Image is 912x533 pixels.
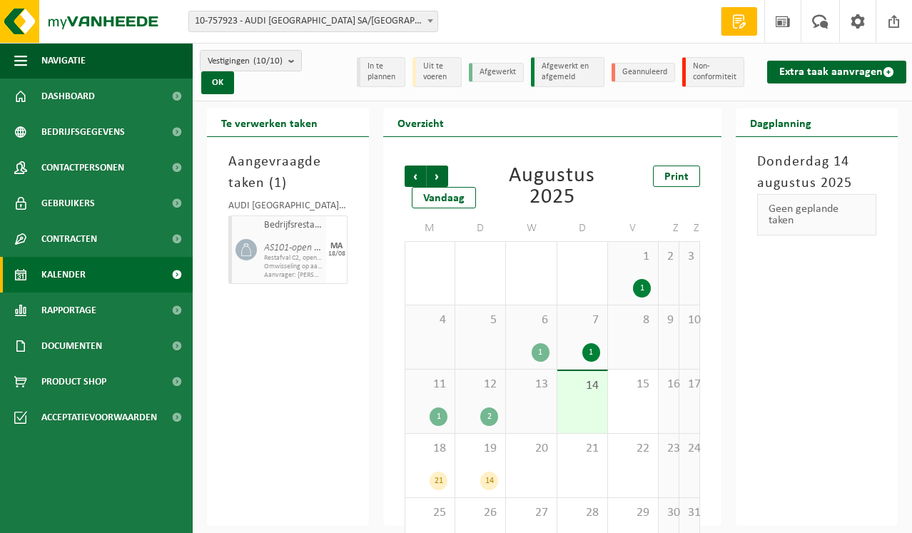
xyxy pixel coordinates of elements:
td: D [455,215,506,241]
td: W [506,215,557,241]
span: 4 [412,313,447,328]
a: Extra taak aanvragen [767,61,906,83]
span: 10 [686,313,692,328]
span: 12 [462,377,498,392]
span: 20 [513,441,549,457]
button: Vestigingen(10/10) [200,50,302,71]
span: 10-757923 - AUDI BRUSSELS SA/NV - VORST [188,11,438,32]
i: AS101-open container-restafval C2-rest05_4 [264,243,441,253]
span: Navigatie [41,43,86,78]
span: 13 [513,377,549,392]
span: 24 [686,441,692,457]
span: Acceptatievoorwaarden [41,400,157,435]
span: 10-757923 - AUDI BRUSSELS SA/NV - VORST [189,11,437,31]
li: Uit te voeren [412,57,462,87]
div: AUDI [GEOGRAPHIC_DATA] SA/NV-AFVALPARK C2-INGANG 1 [228,201,348,215]
span: 26 [462,505,498,521]
h2: Dagplanning [736,108,826,136]
li: Geannuleerd [612,63,675,82]
button: OK [201,71,234,94]
span: 22 [615,441,651,457]
span: 8 [615,313,651,328]
span: 19 [462,441,498,457]
span: Vestigingen [208,51,283,72]
td: M [405,215,455,241]
span: 25 [412,505,447,521]
span: 14 [564,378,600,394]
span: 2 [666,249,672,265]
div: 1 [430,407,447,426]
div: Augustus 2025 [505,166,601,208]
div: 18/08 [328,250,345,258]
span: 11 [412,377,447,392]
span: 5 [462,313,498,328]
span: Documenten [41,328,102,364]
div: 2 [480,407,498,426]
span: Print [664,171,689,183]
div: Geen geplande taken [757,194,876,235]
span: 21 [564,441,600,457]
span: Contracten [41,221,97,257]
span: Contactpersonen [41,150,124,186]
span: Volgende [427,166,448,187]
span: Bedrijfsrestafval [264,220,323,231]
span: 6 [513,313,549,328]
div: MA [330,242,343,250]
h2: Te verwerken taken [207,108,332,136]
li: In te plannen [357,57,406,87]
span: Vorige [405,166,426,187]
li: Afgewerkt en afgemeld [531,57,604,87]
span: Kalender [41,257,86,293]
span: 29 [615,505,651,521]
li: Afgewerkt [469,63,524,82]
span: 3 [686,249,692,265]
span: 16 [666,377,672,392]
div: Vandaag [412,187,476,208]
span: 23 [666,441,672,457]
span: 30 [666,505,672,521]
span: Product Shop [41,364,106,400]
td: D [557,215,608,241]
div: 14 [480,472,498,490]
span: 1 [615,249,651,265]
span: 27 [513,505,549,521]
span: 17 [686,377,692,392]
td: V [608,215,659,241]
span: Omwisseling op aanvraag [264,263,323,271]
count: (10/10) [253,56,283,66]
span: 28 [564,505,600,521]
span: 31 [686,505,692,521]
span: Restafval C2, open 40 m³ [264,254,323,263]
span: 7 [564,313,600,328]
span: 15 [615,377,651,392]
h3: Donderdag 14 augustus 2025 [757,151,876,194]
span: Bedrijfsgegevens [41,114,125,150]
div: 1 [633,279,651,298]
td: Z [659,215,679,241]
span: Dashboard [41,78,95,114]
a: Print [653,166,700,187]
div: 21 [430,472,447,490]
span: Aanvrager: [PERSON_NAME] [264,271,323,280]
h3: Aangevraagde taken ( ) [228,151,348,194]
span: Gebruikers [41,186,95,221]
div: 1 [532,343,549,362]
span: 18 [412,441,447,457]
span: Rapportage [41,293,96,328]
span: 9 [666,313,672,328]
span: 1 [274,176,282,191]
h2: Overzicht [383,108,458,136]
div: 1 [582,343,600,362]
li: Non-conformiteit [682,57,744,87]
td: Z [679,215,700,241]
